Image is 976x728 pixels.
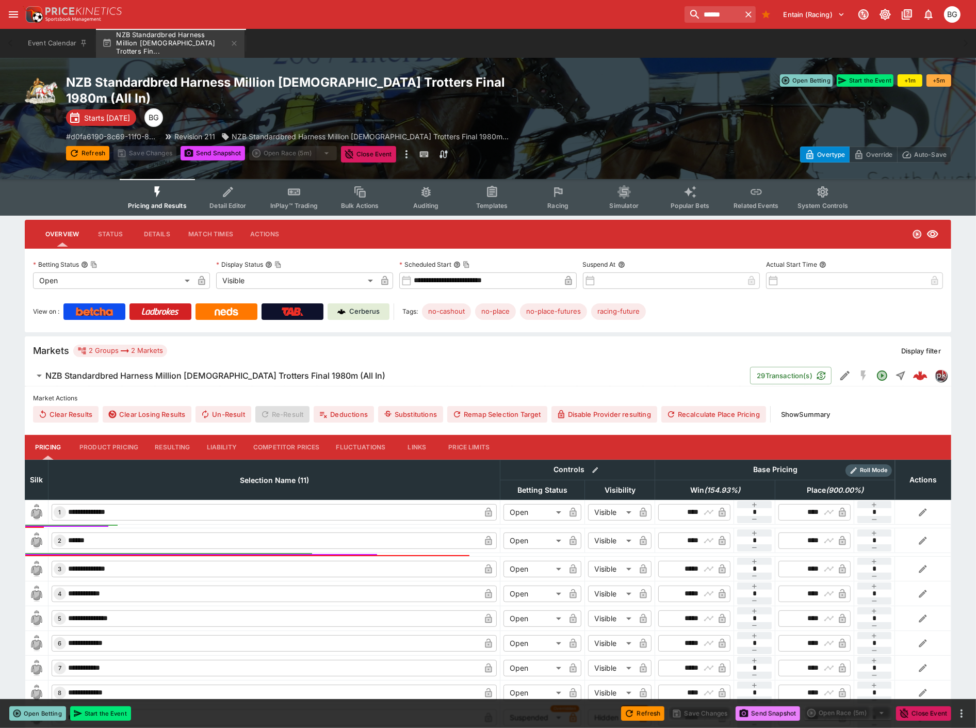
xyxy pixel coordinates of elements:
[56,665,63,672] span: 7
[328,435,394,460] button: Fluctuations
[819,261,826,268] button: Actual Start Time
[181,146,245,160] button: Send Snapshot
[591,303,646,320] div: Betting Target: cerberus
[588,504,635,521] div: Visible
[341,146,396,163] button: Close Event
[56,565,64,573] span: 3
[221,131,509,142] div: NZB Standardbred Harness Million 2yo Trotters Final 1980m (All In)
[914,149,947,160] p: Auto-Save
[33,345,69,357] h5: Markets
[28,685,45,701] img: blank-silk.png
[610,202,639,209] span: Simulator
[621,706,664,721] button: Refresh
[589,463,602,477] button: Bulk edit
[4,5,23,24] button: open drawer
[551,406,657,423] button: Disable Provider resulting
[798,202,848,209] span: System Controls
[591,306,646,317] span: racing-future
[56,537,64,544] span: 2
[854,366,873,385] button: SGM Disabled
[750,367,832,384] button: 29Transaction(s)
[144,108,163,127] div: Ben Grimstone
[440,435,498,460] button: Price Limits
[265,261,272,268] button: Display StatusCopy To Clipboard
[898,5,916,24] button: Documentation
[618,261,625,268] button: Suspend At
[475,306,516,317] span: no-place
[588,586,635,602] div: Visible
[174,131,215,142] p: Revision 211
[588,532,635,549] div: Visible
[734,202,778,209] span: Related Events
[394,435,440,460] button: Links
[245,435,328,460] button: Competitor Prices
[232,131,509,142] p: NZB Standardbred Harness Million [DEMOGRAPHIC_DATA] Trotters Final 1980m...
[583,260,616,269] p: Suspend At
[422,306,471,317] span: no-cashout
[28,586,45,602] img: blank-silk.png
[400,146,413,163] button: more
[56,615,64,622] span: 5
[23,4,43,25] img: PriceKinetics Logo
[898,74,922,87] button: +1m
[849,147,897,163] button: Override
[66,131,158,142] p: Copy To Clipboard
[70,706,131,721] button: Start the Event
[215,308,238,316] img: Neds
[314,406,374,423] button: Deductions
[463,261,470,268] button: Copy To Clipboard
[350,306,380,317] p: Cerberus
[33,272,193,289] div: Open
[87,222,134,247] button: Status
[910,365,931,386] a: 09d8abc8-238f-4a6d-aa4d-d7914a40f59c
[503,635,565,652] div: Open
[926,74,951,87] button: +5m
[941,3,964,26] button: Ben Grimstone
[22,29,94,58] button: Event Calendar
[28,532,45,549] img: blank-silk.png
[817,149,845,160] p: Overtype
[912,229,922,239] svg: Open
[90,261,97,268] button: Copy To Clipboard
[588,610,635,627] div: Visible
[341,202,379,209] span: Bulk Actions
[944,6,961,23] div: Ben Grimstone
[845,464,892,477] div: Show/hide Price Roll mode configuration.
[503,586,565,602] div: Open
[76,308,113,316] img: Betcha
[25,460,48,499] th: Silk
[84,112,130,123] p: Starts [DATE]
[777,6,851,23] button: Select Tenant
[66,146,109,160] button: Refresh
[28,504,45,521] img: blank-silk.png
[671,202,709,209] span: Popular Bets
[520,306,587,317] span: no-place-futures
[209,202,246,209] span: Detail Editor
[45,370,385,381] h6: NZB Standardbred Harness Million [DEMOGRAPHIC_DATA] Trotters Final 1980m (All In)
[895,460,951,499] th: Actions
[402,303,418,320] label: Tags:
[216,260,263,269] p: Display Status
[216,272,377,289] div: Visible
[547,202,568,209] span: Racing
[891,366,910,385] button: Straight
[520,303,587,320] div: Betting Target: cerberus
[96,29,245,58] button: NZB Standardbred Harness Million [DEMOGRAPHIC_DATA] Trotters Fin...
[9,706,66,721] button: Open Betting
[758,6,774,23] button: Bookmarks
[854,5,873,24] button: Connected to PK
[935,369,947,382] div: pricekinetics
[447,406,547,423] button: Remap Selection Target
[45,7,122,15] img: PriceKinetics
[896,706,951,721] button: Close Event
[81,261,88,268] button: Betting StatusCopy To Clipboard
[661,406,766,423] button: Recalculate Place Pricing
[503,610,565,627] div: Open
[270,202,318,209] span: InPlay™ Trading
[593,484,647,496] span: Visibility
[453,261,461,268] button: Scheduled StartCopy To Clipboard
[249,146,337,160] div: split button
[780,74,833,87] button: Open Betting
[866,149,892,160] p: Override
[873,366,891,385] button: Open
